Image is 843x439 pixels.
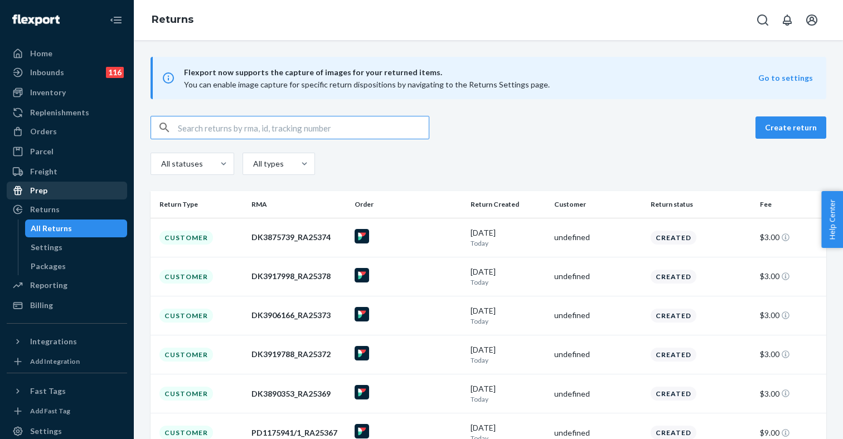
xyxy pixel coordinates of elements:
[752,9,774,31] button: Open Search Box
[31,242,62,253] div: Settings
[646,191,755,218] th: Return status
[7,201,127,218] a: Returns
[755,296,826,335] td: $3.00
[471,316,545,326] p: Today
[30,48,52,59] div: Home
[30,87,66,98] div: Inventory
[554,349,642,360] div: undefined
[30,107,89,118] div: Replenishments
[7,296,127,314] a: Billing
[7,355,127,368] a: Add Integration
[755,116,826,139] button: Create return
[30,126,57,137] div: Orders
[776,9,798,31] button: Open notifications
[7,404,127,418] a: Add Fast Tag
[30,204,60,215] div: Returns
[651,309,696,323] div: Created
[758,72,813,84] button: Go to settings
[7,333,127,350] button: Integrations
[554,427,642,438] div: undefined
[251,232,346,243] div: DK3875739_RA25374
[30,357,80,366] div: Add Integration
[7,84,127,101] a: Inventory
[7,182,127,199] a: Prep
[251,427,346,438] div: PD1175941/1_RA25367
[471,305,545,326] div: [DATE]
[151,191,247,218] th: Return Type
[251,310,346,321] div: DK3906166_RA25373
[755,218,826,257] td: $3.00
[7,123,127,140] a: Orders
[31,261,66,272] div: Packages
[471,227,545,248] div: [DATE]
[651,387,696,401] div: Created
[253,158,282,169] div: All types
[755,257,826,296] td: $3.00
[466,191,550,218] th: Return Created
[554,310,642,321] div: undefined
[821,191,843,248] button: Help Center
[25,257,128,275] a: Packages
[651,348,696,362] div: Created
[755,191,826,218] th: Fee
[12,14,60,26] img: Flexport logo
[251,271,346,282] div: DK3917998_RA25378
[159,387,213,401] div: Customer
[25,219,128,237] a: All Returns
[651,270,696,284] div: Created
[471,344,545,365] div: [DATE]
[471,394,545,404] p: Today
[30,386,66,397] div: Fast Tags
[30,67,64,78] div: Inbounds
[7,163,127,181] a: Freight
[25,238,128,256] a: Settings
[30,280,67,291] div: Reporting
[471,266,545,287] div: [DATE]
[7,45,127,62] a: Home
[7,276,127,294] a: Reporting
[31,223,72,234] div: All Returns
[30,185,47,196] div: Prep
[247,191,350,218] th: RMA
[184,80,550,89] span: You can enable image capture for specific return dispositions by navigating to the Returns Settin...
[251,349,346,360] div: DK3919788_RA25372
[30,300,53,311] div: Billing
[143,4,202,36] ol: breadcrumbs
[30,406,70,416] div: Add Fast Tag
[755,374,826,413] td: $3.00
[7,104,127,121] a: Replenishments
[554,232,642,243] div: undefined
[801,9,823,31] button: Open account menu
[471,383,545,404] div: [DATE]
[651,231,696,245] div: Created
[30,336,77,347] div: Integrations
[184,66,758,79] span: Flexport now supports the capture of images for your returned items.
[554,388,642,399] div: undefined
[30,426,62,437] div: Settings
[106,67,124,78] div: 116
[159,231,213,245] div: Customer
[755,335,826,374] td: $3.00
[159,270,213,284] div: Customer
[7,382,127,400] button: Fast Tags
[30,146,54,157] div: Parcel
[161,158,201,169] div: All statuses
[178,116,429,139] input: Search returns by rma, id, tracking number
[350,191,466,218] th: Order
[105,9,127,31] button: Close Navigation
[159,309,213,323] div: Customer
[30,166,57,177] div: Freight
[7,64,127,81] a: Inbounds116
[471,238,545,248] p: Today
[554,271,642,282] div: undefined
[159,348,213,362] div: Customer
[251,388,346,399] div: DK3890353_RA25369
[550,191,646,218] th: Customer
[152,13,193,26] a: Returns
[7,143,127,160] a: Parcel
[471,277,545,287] p: Today
[471,355,545,365] p: Today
